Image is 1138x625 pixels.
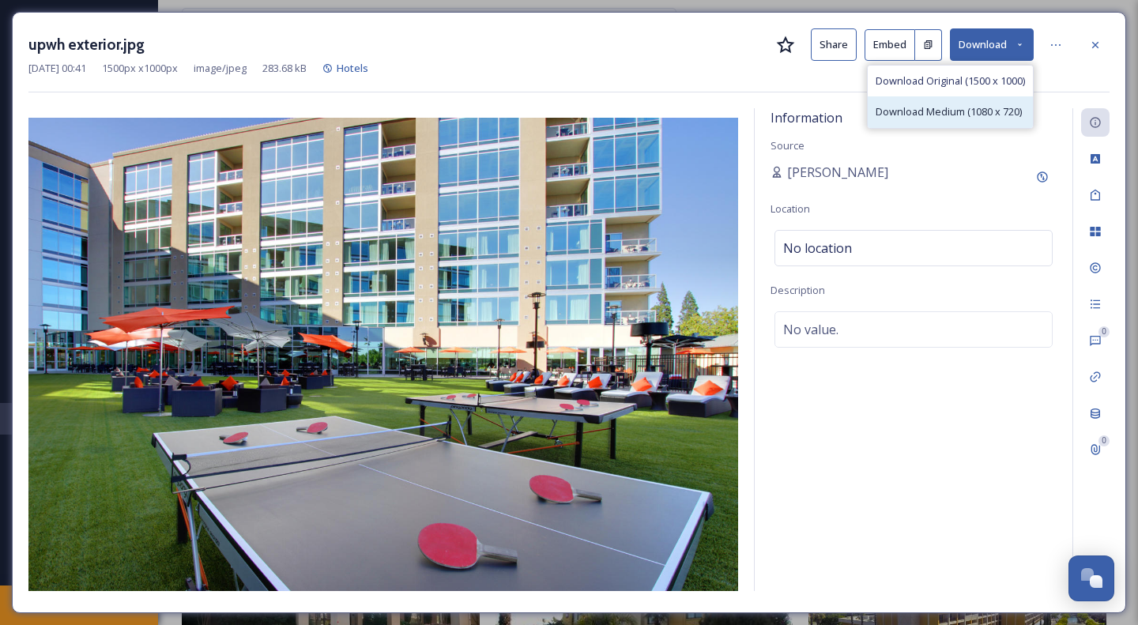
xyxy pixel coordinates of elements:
[783,320,838,339] span: No value.
[876,73,1025,88] span: Download Original (1500 x 1000)
[1098,435,1110,446] div: 0
[194,61,247,76] span: image/jpeg
[771,283,825,297] span: Description
[262,61,307,76] span: 283.68 kB
[102,61,178,76] span: 1500 px x 1000 px
[783,239,852,258] span: No location
[876,104,1022,119] span: Download Medium (1080 x 720)
[28,118,738,591] img: upwh%20exterior.jpg
[787,163,888,182] span: [PERSON_NAME]
[771,109,842,126] span: Information
[1098,326,1110,337] div: 0
[28,61,86,76] span: [DATE] 00:41
[337,61,368,75] span: Hotels
[771,201,810,216] span: Location
[950,28,1034,61] button: Download
[811,28,857,61] button: Share
[1068,555,1114,601] button: Open Chat
[28,33,145,56] h3: upwh exterior.jpg
[865,29,915,61] button: Embed
[771,138,805,152] span: Source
